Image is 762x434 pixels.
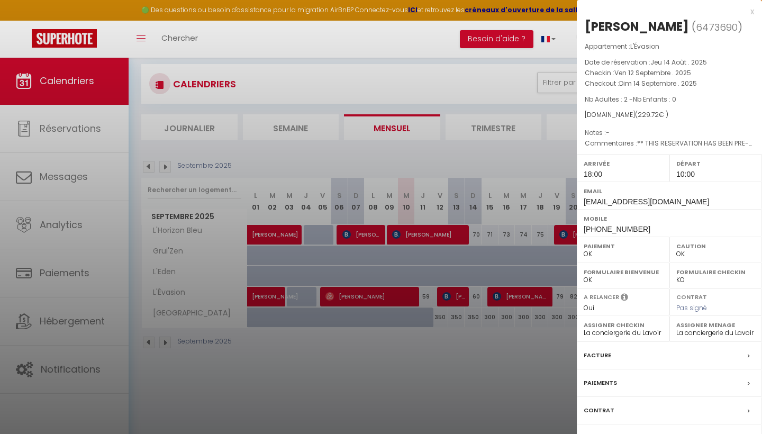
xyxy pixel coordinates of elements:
[585,138,754,149] p: Commentaires :
[676,267,755,277] label: Formulaire Checkin
[614,68,691,77] span: Ven 12 Septembre . 2025
[676,320,755,330] label: Assigner Menage
[630,42,659,51] span: L'Évasion
[650,58,707,67] span: Jeu 14 Août . 2025
[676,303,707,312] span: Pas signé
[585,57,754,68] p: Date de réservation :
[584,241,663,251] label: Paiement
[638,110,659,119] span: 229.72
[584,405,614,416] label: Contrat
[584,158,663,169] label: Arrivée
[692,20,742,34] span: ( )
[584,225,650,233] span: [PHONE_NUMBER]
[585,41,754,52] p: Appartement :
[676,170,695,178] span: 10:00
[584,186,755,196] label: Email
[585,18,689,35] div: [PERSON_NAME]
[584,170,602,178] span: 18:00
[584,350,611,361] label: Facture
[584,377,617,388] label: Paiements
[696,21,738,34] span: 6473690
[584,213,755,224] label: Mobile
[585,68,754,78] p: Checkin :
[676,241,755,251] label: Caution
[585,110,754,120] div: [DOMAIN_NAME]
[635,110,668,119] span: ( € )
[676,293,707,300] label: Contrat
[585,78,754,89] p: Checkout :
[619,79,697,88] span: Dim 14 Septembre . 2025
[584,267,663,277] label: Formulaire Bienvenue
[584,197,709,206] span: [EMAIL_ADDRESS][DOMAIN_NAME]
[585,128,754,138] p: Notes :
[585,95,676,104] span: Nb Adultes : 2 -
[8,4,40,36] button: Ouvrir le widget de chat LiveChat
[633,95,676,104] span: Nb Enfants : 0
[577,5,754,18] div: x
[621,293,628,304] i: Sélectionner OUI si vous souhaiter envoyer les séquences de messages post-checkout
[584,293,619,302] label: A relancer
[584,320,663,330] label: Assigner Checkin
[676,158,755,169] label: Départ
[606,128,610,137] span: -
